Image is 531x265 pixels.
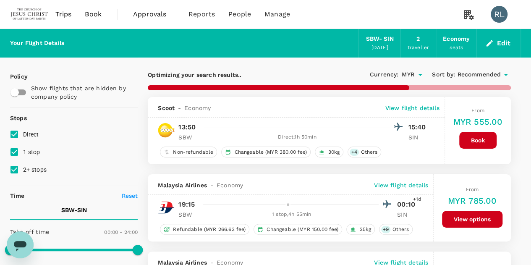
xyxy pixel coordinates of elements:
[389,226,412,233] span: Others
[178,199,195,210] p: 19:15
[397,210,418,219] p: SIN
[204,133,390,142] div: Direct , 1h 50min
[148,71,329,79] p: Optimizing your search results..
[61,206,87,214] p: SBW - SIN
[228,9,251,19] span: People
[158,199,175,216] img: MH
[104,229,138,235] span: 00:00 - 24:00
[408,133,429,142] p: SIN
[408,44,429,52] div: traveller
[263,226,342,233] span: Changeable (MYR 150.00 fee)
[55,9,72,19] span: Trips
[442,211,502,228] button: View options
[10,72,18,81] p: Policy
[457,70,501,79] span: Recommended
[10,115,27,121] strong: Stops
[264,9,290,19] span: Manage
[370,70,398,79] span: Currency :
[170,226,249,233] span: Refundable (MYR 266.63 fee)
[413,195,421,204] span: +1d
[397,199,418,210] p: 00:10
[217,181,243,189] span: Economy
[381,226,390,233] span: + 9
[221,147,311,157] div: Changeable (MYR 380.00 fee)
[31,84,132,101] p: Show flights that are hidden by company policy
[170,149,217,156] span: Non-refundable
[350,149,359,156] span: + 4
[254,224,342,235] div: Changeable (MYR 150.00 fee)
[366,34,393,44] div: SBW - SIN
[10,192,25,200] p: Time
[385,104,439,112] p: View flight details
[379,224,413,235] div: +9Others
[357,149,381,156] span: Others
[10,228,49,236] p: Take off time
[443,34,470,44] div: Economy
[85,9,102,19] span: Book
[23,149,40,155] span: 1 stop
[204,210,379,219] div: 1 stop , 4h 55min
[158,181,207,189] span: Malaysia Airlines
[160,147,217,157] div: Non-refundable
[453,115,503,129] h6: MYR 555.00
[23,131,39,138] span: Direct
[484,37,514,50] button: Edit
[10,5,49,24] img: The Malaysian Church of Jesus Christ of Latter-day Saints
[7,231,34,258] iframe: Button to launch messaging window
[122,192,138,200] p: Reset
[408,122,429,132] p: 15:40
[23,166,47,173] span: 2+ stops
[348,147,381,157] div: +4Others
[450,44,463,52] div: seats
[448,194,497,207] h6: MYR 785.00
[160,224,249,235] div: Refundable (MYR 266.63 fee)
[466,186,479,192] span: From
[175,104,184,112] span: -
[178,210,199,219] p: SBW
[158,122,175,139] img: TR
[178,122,196,132] p: 13:50
[416,34,420,44] div: 2
[315,147,343,157] div: 30kg
[207,181,217,189] span: -
[374,181,428,189] p: View flight details
[356,226,374,233] span: 25kg
[346,224,375,235] div: 25kg
[188,9,215,19] span: Reports
[133,9,175,19] span: Approvals
[158,104,175,112] span: Scoot
[184,104,211,112] span: Economy
[432,70,455,79] span: Sort by :
[471,108,484,113] span: From
[231,149,310,156] span: Changeable (MYR 380.00 fee)
[324,149,343,156] span: 30kg
[10,39,64,48] div: Your Flight Details
[371,44,388,52] div: [DATE]
[414,69,426,81] button: Open
[491,6,507,23] div: RL
[178,133,199,142] p: SBW
[459,132,497,149] button: Book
